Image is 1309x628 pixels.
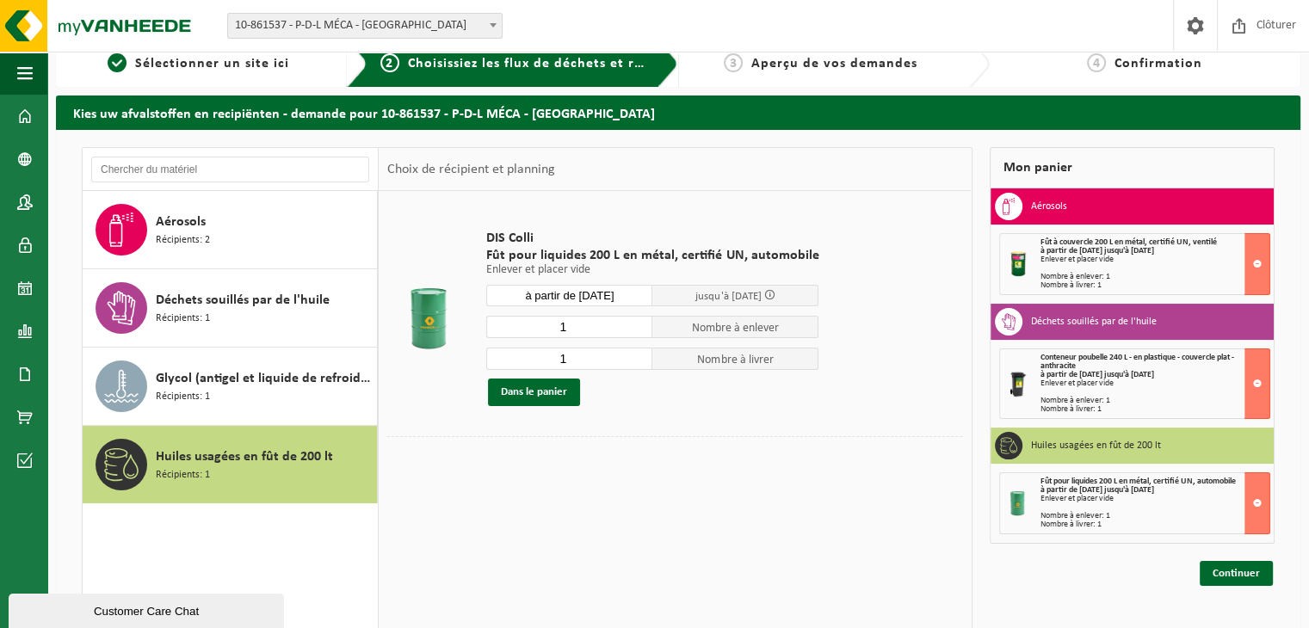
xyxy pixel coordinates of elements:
div: Nombre à livrer: 1 [1040,281,1270,290]
h3: Déchets souillés par de l'huile [1031,308,1157,336]
span: Sélectionner un site ici [135,57,289,71]
span: 10-861537 - P-D-L MÉCA - FOSSES-LA-VILLE [227,13,503,39]
span: Fût pour liquides 200 L en métal, certifié UN, automobile [486,247,818,264]
a: Continuer [1200,561,1273,586]
span: 10-861537 - P-D-L MÉCA - FOSSES-LA-VILLE [228,14,502,38]
div: Nombre à livrer: 1 [1040,520,1270,529]
span: Récipients: 1 [156,389,210,405]
span: Aperçu de vos demandes [751,57,917,71]
span: 4 [1087,53,1106,72]
span: Choisissiez les flux de déchets et récipients [408,57,695,71]
button: Déchets souillés par de l'huile Récipients: 1 [83,269,378,348]
span: 1 [108,53,127,72]
span: Déchets souillés par de l'huile [156,290,330,311]
div: Enlever et placer vide [1040,379,1269,388]
span: Récipients: 1 [156,467,210,483]
span: Récipients: 2 [156,232,210,249]
button: Huiles usagées en fût de 200 lt Récipients: 1 [83,426,378,503]
div: Nombre à livrer: 1 [1040,405,1269,414]
span: Huiles usagées en fût de 200 lt [156,446,333,467]
h3: Huiles usagées en fût de 200 lt [1031,432,1161,459]
p: Enlever et placer vide [486,264,818,276]
a: 1Sélectionner un site ici [65,53,333,74]
div: Nombre à enlever: 1 [1040,273,1270,281]
span: Glycol (antigel et liquide de refroidissement) in 200l [156,368,373,389]
input: Chercher du matériel [91,157,369,182]
span: Fût pour liquides 200 L en métal, certifié UN, automobile [1040,477,1236,486]
h3: Aérosols [1031,193,1067,220]
strong: à partir de [DATE] jusqu'à [DATE] [1040,370,1153,379]
strong: à partir de [DATE] jusqu'à [DATE] [1040,485,1154,495]
span: Récipients: 1 [156,311,210,327]
span: jusqu'à [DATE] [695,291,761,302]
span: Conteneur poubelle 240 L - en plastique - couvercle plat - anthracite [1040,353,1233,371]
strong: à partir de [DATE] jusqu'à [DATE] [1040,246,1154,256]
button: Dans le panier [488,379,580,406]
div: Nombre à enlever: 1 [1040,397,1269,405]
input: Sélectionnez date [486,285,652,306]
span: Nombre à enlever [652,316,818,338]
div: Enlever et placer vide [1040,495,1270,503]
span: 2 [380,53,399,72]
div: Mon panier [990,147,1275,188]
div: Enlever et placer vide [1040,256,1270,264]
button: Aérosols Récipients: 2 [83,191,378,269]
div: Choix de récipient et planning [379,148,564,191]
div: Nombre à enlever: 1 [1040,512,1270,520]
span: Nombre à livrer [652,348,818,370]
iframe: chat widget [9,590,287,628]
h2: Kies uw afvalstoffen en recipiënten - demande pour 10-861537 - P-D-L MÉCA - [GEOGRAPHIC_DATA] [56,95,1300,129]
span: Confirmation [1115,57,1202,71]
span: Fût à couvercle 200 L en métal, certifié UN, ventilé [1040,237,1217,247]
button: Glycol (antigel et liquide de refroidissement) in 200l Récipients: 1 [83,348,378,426]
span: 3 [724,53,743,72]
span: Aérosols [156,212,206,232]
span: DIS Colli [486,230,818,247]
